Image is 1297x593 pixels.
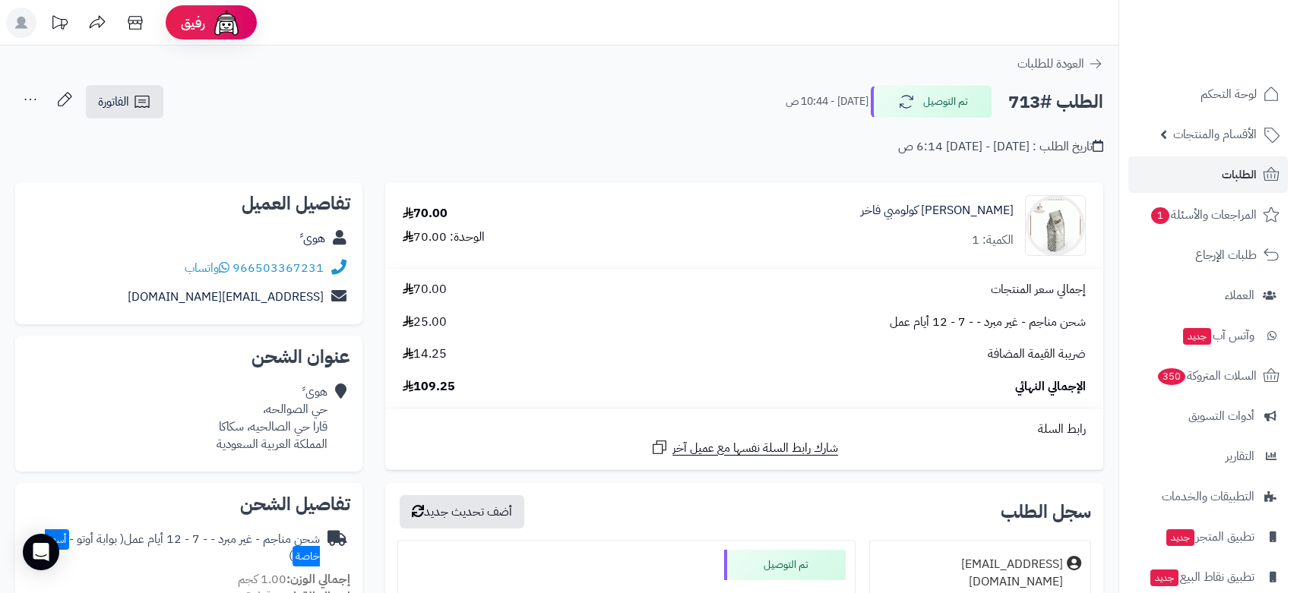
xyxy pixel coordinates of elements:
a: [PERSON_NAME] كولومبي فاخر [861,202,1014,219]
span: الفاتورة [98,93,129,111]
span: العملاء [1225,285,1254,306]
img: ai-face.png [211,8,242,38]
span: السلات المتروكة [1156,365,1257,386]
span: شارك رابط السلة نفسها مع عميل آخر [672,440,838,457]
span: التطبيقات والخدمات [1162,486,1254,507]
span: جديد [1166,529,1194,546]
a: تطبيق المتجرجديد [1128,519,1288,555]
a: طلبات الإرجاع [1128,237,1288,273]
div: Open Intercom Messenger [23,534,59,570]
a: الفاتورة [86,85,163,118]
span: 1 [1150,207,1169,225]
span: 350 [1157,368,1186,386]
span: أدوات التسويق [1188,405,1254,427]
div: تاريخ الطلب : [DATE] - [DATE] 6:14 ص [898,138,1103,156]
span: طلبات الإرجاع [1195,244,1257,266]
div: تم التوصيل [724,550,846,580]
a: العودة للطلبات [1017,55,1103,73]
a: وآتس آبجديد [1128,317,1288,354]
div: 70.00 [403,205,448,222]
div: رابط السلة [391,421,1097,438]
span: إجمالي سعر المنتجات [991,281,1086,298]
span: جديد [1150,569,1178,586]
span: 109.25 [403,378,455,396]
a: المراجعات والأسئلة1 [1128,197,1288,233]
a: التطبيقات والخدمات [1128,478,1288,515]
img: logo-2.png [1194,31,1283,63]
button: أضف تحديث جديد [400,495,524,528]
a: العملاء [1128,277,1288,314]
h2: عنوان الشحن [27,348,350,366]
h3: سجل الطلب [1001,503,1091,521]
span: ( بوابة أوتو - ) [45,530,320,566]
span: 14.25 [403,345,447,363]
a: [EMAIL_ADDRESS][DOMAIN_NAME] [128,288,324,306]
strong: إجمالي الوزن: [286,570,350,588]
span: أسعار خاصة [45,529,320,567]
span: وآتس آب [1182,325,1254,346]
a: 966503367231 [233,259,324,277]
div: شحن مناجم - غير مبرد - - 7 - 12 أيام عمل [27,531,320,566]
h2: تفاصيل العميل [27,194,350,213]
span: ضريبة القيمة المضافة [988,345,1086,363]
div: [EMAIL_ADDRESS][DOMAIN_NAME] [879,556,1063,591]
a: لوحة التحكم [1128,76,1288,112]
div: الكمية: 1 [972,232,1014,249]
a: السلات المتروكة350 [1128,358,1288,394]
small: [DATE] - 10:44 ص [786,94,868,109]
button: تم التوصيل [871,86,992,118]
a: شارك رابط السلة نفسها مع عميل آخر [650,438,838,457]
span: 70.00 [403,281,447,298]
span: الإجمالي النهائي [1015,378,1086,396]
span: جديد [1183,328,1211,345]
span: 25.00 [403,314,447,331]
span: لوحة التحكم [1201,84,1257,105]
a: هوى ً [300,229,325,248]
span: العودة للطلبات [1017,55,1084,73]
h2: تفاصيل الشحن [27,495,350,513]
span: الأقسام والمنتجات [1173,124,1257,145]
img: 1704971680-%D8%AD%D8%A8-%D8%A7%D8%B3%D8%A8%D8%B1%D9%8A%D8%B3%D9%88-1-%D9%83--%D8%A8%D8%B1%D9%8A%D... [1026,195,1085,256]
span: الطلبات [1222,164,1257,185]
a: الطلبات [1128,156,1288,193]
div: هوى ً حي الصوالحه، قارا حي الصالحيه، سكاكا المملكة العربية السعودية [217,383,327,453]
h2: الطلب #713 [1008,87,1103,118]
small: 1.00 كجم [238,570,350,588]
span: تطبيق نقاط البيع [1149,566,1254,588]
span: رفيق [181,14,205,32]
span: المراجعات والأسئلة [1150,204,1257,226]
div: الوحدة: 70.00 [403,229,485,246]
a: التقارير [1128,438,1288,475]
a: واتساب [185,259,229,277]
span: شحن مناجم - غير مبرد - - 7 - 12 أيام عمل [890,314,1086,331]
a: أدوات التسويق [1128,398,1288,434]
a: تحديثات المنصة [40,8,78,42]
span: تطبيق المتجر [1165,526,1254,547]
span: التقارير [1226,446,1254,467]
